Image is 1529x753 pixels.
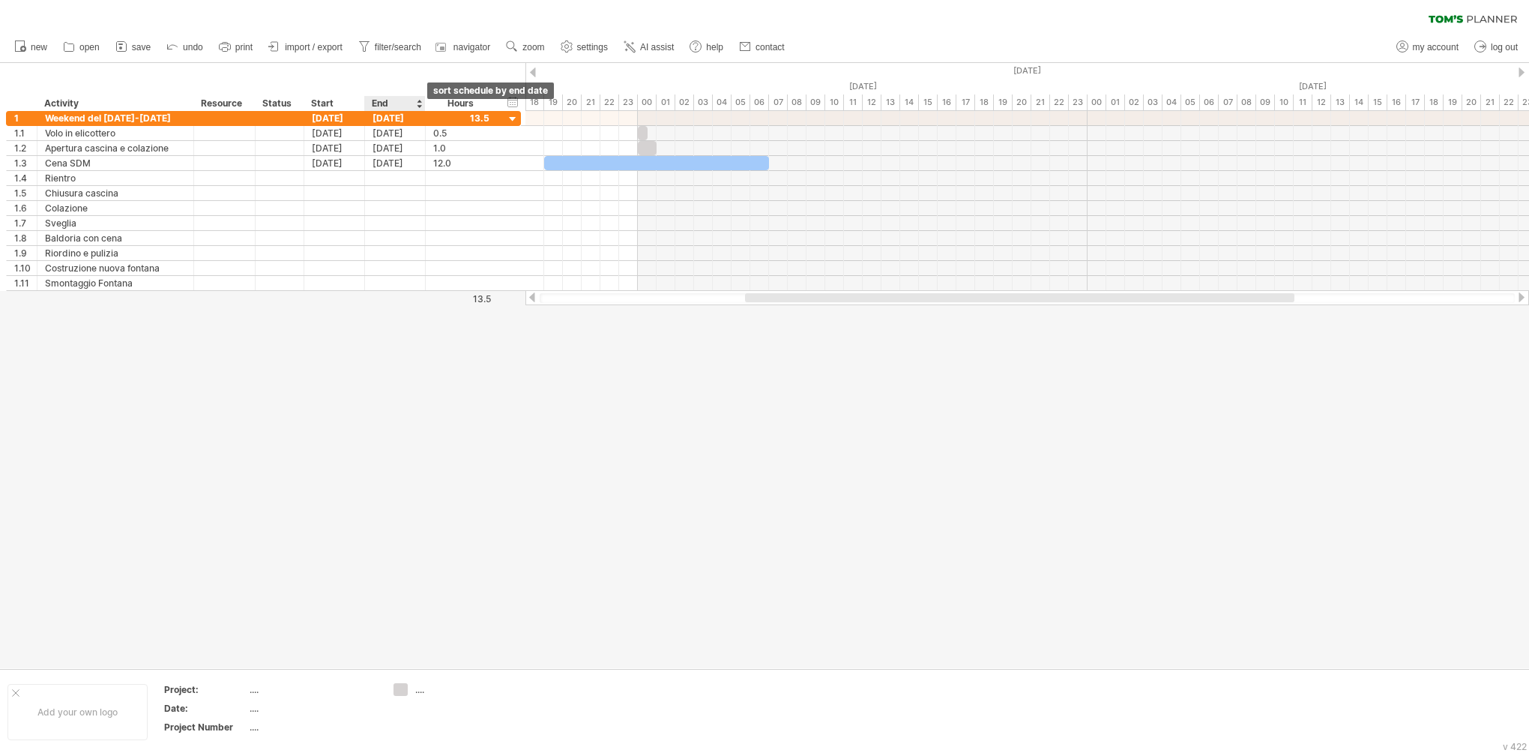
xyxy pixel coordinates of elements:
[638,94,657,110] div: 00
[1331,94,1350,110] div: 13
[1162,94,1181,110] div: 04
[525,94,544,110] div: 18
[14,246,37,260] div: 1.9
[1425,94,1444,110] div: 18
[285,42,343,52] span: import / export
[311,96,356,111] div: Start
[45,111,186,125] div: Weekend del [DATE]-[DATE]
[426,293,491,304] div: 13.5
[7,684,148,740] div: Add your own logo
[1275,94,1294,110] div: 10
[994,94,1013,110] div: 19
[262,96,295,111] div: Status
[59,37,104,57] a: open
[14,186,37,200] div: 1.5
[45,216,186,230] div: Sveglia
[45,141,186,155] div: Apertura cascina e colazione
[1031,94,1050,110] div: 21
[375,42,421,52] span: filter/search
[304,111,365,125] div: [DATE]
[1406,94,1425,110] div: 17
[1471,37,1522,57] a: log out
[1106,94,1125,110] div: 01
[1491,42,1518,52] span: log out
[1294,94,1312,110] div: 11
[675,94,694,110] div: 02
[619,94,638,110] div: 23
[638,79,1088,94] div: Saturday, 11 October 2025
[938,94,956,110] div: 16
[304,156,365,170] div: [DATE]
[14,171,37,185] div: 1.4
[844,94,863,110] div: 11
[522,42,544,52] span: zoom
[304,126,365,140] div: [DATE]
[415,683,497,696] div: ....
[975,94,994,110] div: 18
[1444,94,1462,110] div: 19
[600,94,619,110] div: 22
[365,111,426,125] div: [DATE]
[433,156,489,170] div: 12.0
[433,126,489,140] div: 0.5
[735,37,789,57] a: contact
[433,141,489,155] div: 1.0
[365,156,426,170] div: [DATE]
[164,702,247,715] div: Date:
[45,246,186,260] div: Riordino e pulizia
[788,94,806,110] div: 08
[79,42,100,52] span: open
[825,94,844,110] div: 10
[14,141,37,155] div: 1.2
[31,42,47,52] span: new
[806,94,825,110] div: 09
[14,216,37,230] div: 1.7
[433,37,495,57] a: navigator
[45,276,186,290] div: Smontaggio Fontana
[1462,94,1481,110] div: 20
[563,94,582,110] div: 20
[1481,94,1500,110] div: 21
[45,186,186,200] div: Chiusura cascina
[1413,42,1459,52] span: my account
[1237,94,1256,110] div: 08
[14,111,37,125] div: 1
[14,156,37,170] div: 1.3
[577,42,608,52] span: settings
[863,94,881,110] div: 12
[10,37,52,57] a: new
[250,683,376,696] div: ....
[304,141,365,155] div: [DATE]
[694,94,713,110] div: 03
[1144,94,1162,110] div: 03
[1503,741,1527,752] div: v 422
[250,702,376,715] div: ....
[14,231,37,245] div: 1.8
[45,201,186,215] div: Colazione
[183,42,203,52] span: undo
[1125,94,1144,110] div: 02
[365,141,426,155] div: [DATE]
[1312,94,1331,110] div: 12
[453,42,490,52] span: navigator
[1369,94,1387,110] div: 15
[900,94,919,110] div: 14
[1256,94,1275,110] div: 09
[1393,37,1463,57] a: my account
[215,37,257,57] a: print
[1013,94,1031,110] div: 20
[1181,94,1200,110] div: 05
[582,94,600,110] div: 21
[425,96,496,111] div: Hours
[365,126,426,140] div: [DATE]
[372,96,417,111] div: End
[235,42,253,52] span: print
[1500,94,1519,110] div: 22
[45,261,186,275] div: Costruzione nuova fontana
[1088,94,1106,110] div: 00
[1350,94,1369,110] div: 14
[1069,94,1088,110] div: 23
[1050,94,1069,110] div: 22
[1387,94,1406,110] div: 16
[265,37,347,57] a: import / export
